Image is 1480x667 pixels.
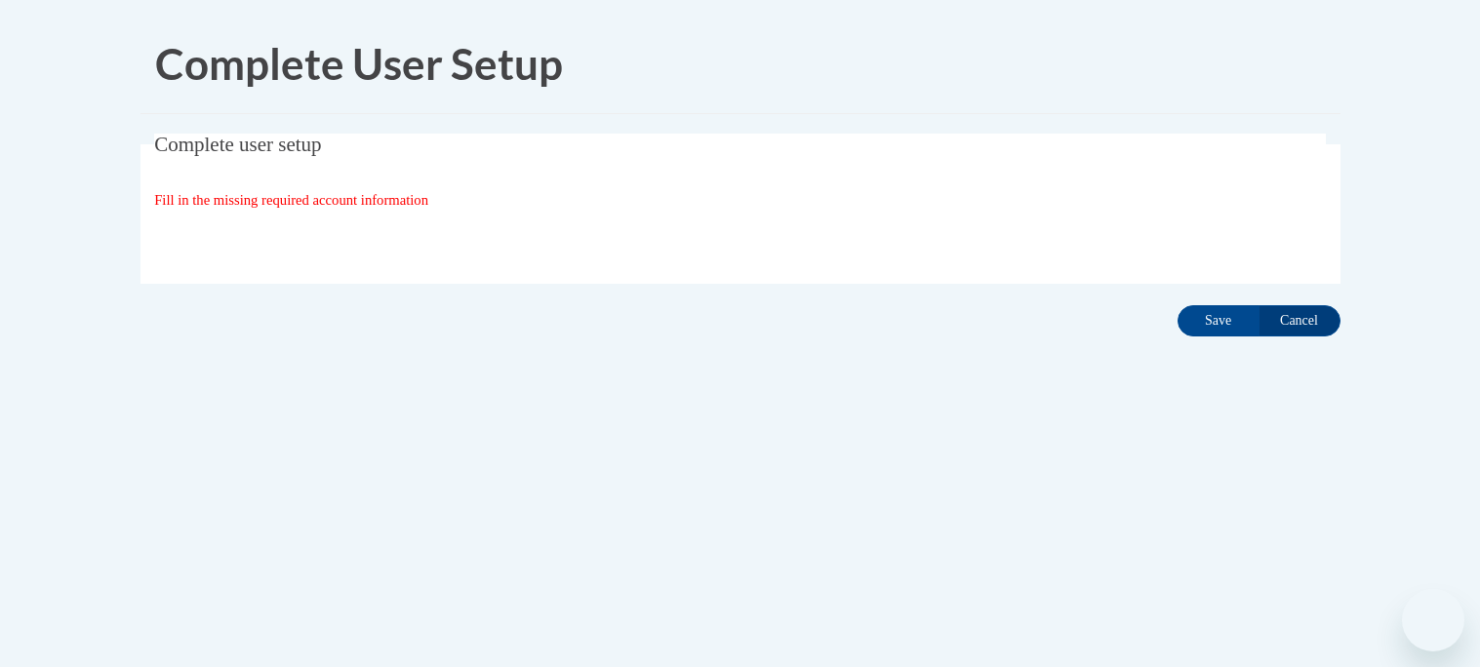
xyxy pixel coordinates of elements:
[1259,305,1340,336] input: Cancel
[154,133,321,156] span: Complete user setup
[154,192,428,208] span: Fill in the missing required account information
[1402,589,1464,651] iframe: Button to launch messaging window
[155,38,563,89] span: Complete User Setup
[1178,305,1260,336] input: Save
